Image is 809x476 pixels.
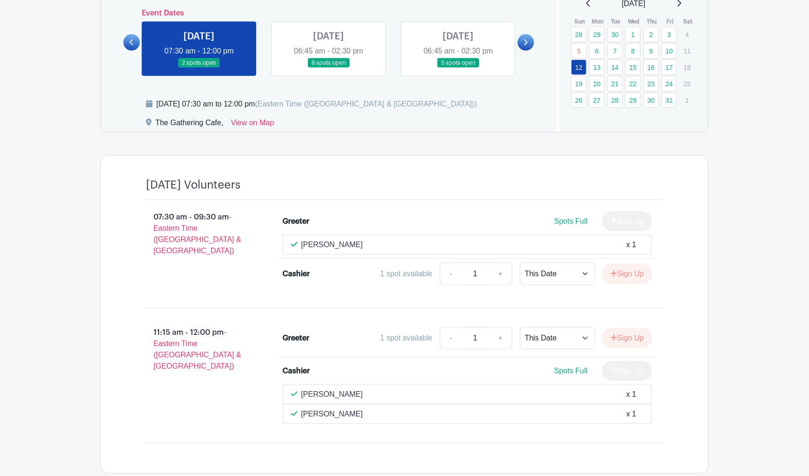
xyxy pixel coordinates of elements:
[661,76,677,91] a: 24
[643,76,659,91] a: 23
[607,76,623,91] a: 21
[380,332,432,344] div: 1 spot available
[625,27,641,42] a: 1
[153,328,241,370] span: - Eastern Time ([GEOGRAPHIC_DATA] & [GEOGRAPHIC_DATA])
[146,178,241,192] h4: [DATE] Volunteers
[643,27,659,42] a: 2
[603,328,652,348] button: Sign Up
[489,263,512,285] a: +
[554,217,588,225] span: Spots Full
[589,43,604,59] a: 6
[607,43,623,59] a: 7
[155,117,223,132] div: The Gathering Cafe,
[440,327,461,349] a: -
[643,92,659,108] a: 30
[589,60,604,75] a: 13
[661,92,677,108] a: 31
[571,60,587,75] a: 12
[603,264,652,284] button: Sign Up
[661,60,677,75] a: 17
[283,332,310,344] div: Greeter
[643,43,659,59] a: 9
[679,27,695,42] p: 4
[440,263,461,285] a: -
[571,92,587,108] a: 26
[626,389,636,400] div: x 1
[607,60,623,75] a: 14
[625,17,643,26] th: Wed
[255,100,477,108] span: (Eastern Time ([GEOGRAPHIC_DATA] & [GEOGRAPHIC_DATA]))
[643,17,661,26] th: Thu
[554,367,588,375] span: Spots Full
[679,60,695,75] p: 18
[156,98,477,110] div: [DATE] 07:30 am to 12:00 pm
[661,27,677,42] a: 3
[301,389,363,400] p: [PERSON_NAME]
[283,268,310,280] div: Cashier
[589,76,604,91] a: 20
[679,44,695,58] p: 11
[626,239,636,250] div: x 1
[607,27,623,42] a: 30
[301,408,363,420] p: [PERSON_NAME]
[301,239,363,250] p: [PERSON_NAME]
[571,76,587,91] a: 19
[380,268,432,280] div: 1 spot available
[679,76,695,91] p: 25
[589,27,604,42] a: 29
[625,76,641,91] a: 22
[231,117,274,132] a: View on Map
[607,92,623,108] a: 28
[283,216,310,227] div: Greeter
[625,60,641,75] a: 15
[626,408,636,420] div: x 1
[153,213,241,255] span: - Eastern Time ([GEOGRAPHIC_DATA] & [GEOGRAPHIC_DATA])
[679,17,697,26] th: Sat
[571,43,587,59] a: 5
[131,323,268,376] p: 11:15 am - 12:00 pm
[131,208,268,260] p: 07:30 am - 09:30 am
[643,60,659,75] a: 16
[589,92,604,108] a: 27
[588,17,607,26] th: Mon
[140,9,518,18] h6: Event Dates
[661,17,679,26] th: Fri
[625,92,641,108] a: 29
[661,43,677,59] a: 10
[571,17,589,26] th: Sun
[489,327,512,349] a: +
[607,17,625,26] th: Tue
[283,365,310,377] div: Cashier
[679,93,695,107] p: 1
[571,27,587,42] a: 28
[625,43,641,59] a: 8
